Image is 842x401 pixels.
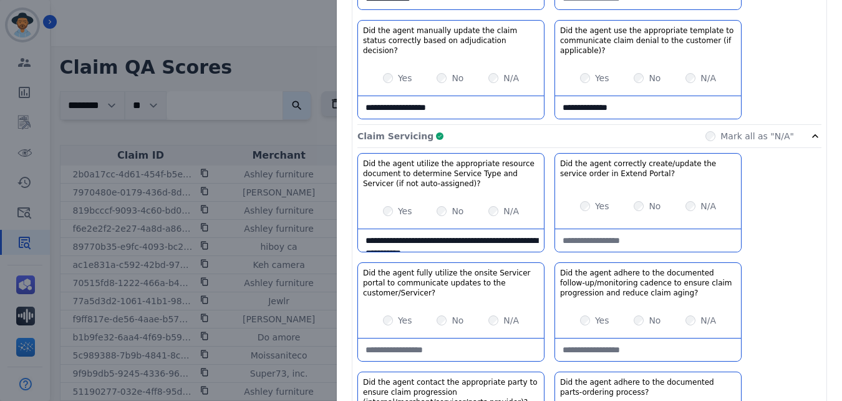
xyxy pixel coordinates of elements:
[398,205,412,217] label: Yes
[363,268,539,298] h3: Did the agent fully utilize the onsite Servicer portal to communicate updates to the customer/Ser...
[595,200,609,212] label: Yes
[503,72,519,84] label: N/A
[363,26,539,56] h3: Did the agent manually update the claim status correctly based on adjudication decision?
[649,72,661,84] label: No
[700,200,716,212] label: N/A
[560,159,736,179] h3: Did the agent correctly create/update the service order in Extend Portal?
[357,130,433,142] p: Claim Servicing
[649,314,661,327] label: No
[452,205,463,217] label: No
[398,72,412,84] label: Yes
[595,72,609,84] label: Yes
[363,159,539,189] h3: Did the agent utilize the appropriate resource document to determine Service Type and Servicer (i...
[452,314,463,327] label: No
[503,205,519,217] label: N/A
[560,268,736,298] h3: Did the agent adhere to the documented follow-up/monitoring cadence to ensure claim progression a...
[503,314,519,327] label: N/A
[398,314,412,327] label: Yes
[720,130,794,142] label: Mark all as "N/A"
[700,314,716,327] label: N/A
[452,72,463,84] label: No
[595,314,609,327] label: Yes
[560,377,736,397] h3: Did the agent adhere to the documented parts-ordering process?
[700,72,716,84] label: N/A
[560,26,736,56] h3: Did the agent use the appropriate template to communicate claim denial to the customer (if applic...
[649,200,661,212] label: No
